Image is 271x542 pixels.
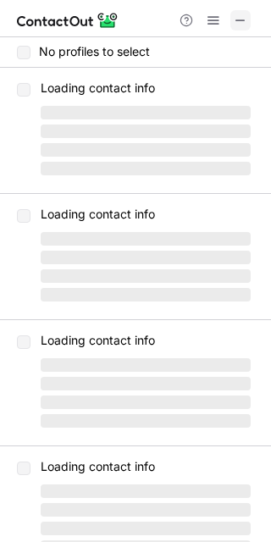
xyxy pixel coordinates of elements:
[41,106,251,119] span: ‌
[41,377,251,390] span: ‌
[41,460,251,473] p: Loading contact info
[41,358,251,372] span: ‌
[41,251,251,264] span: ‌
[41,334,251,347] p: Loading contact info
[17,10,119,30] img: ContactOut v5.3.10
[41,81,251,95] p: Loading contact info
[41,395,251,409] span: ‌
[41,484,251,498] span: ‌
[41,162,251,175] span: ‌
[41,143,251,157] span: ‌
[41,269,251,283] span: ‌
[41,522,251,535] span: ‌
[41,124,251,138] span: ‌
[41,503,251,517] span: ‌
[41,207,251,221] p: Loading contact info
[41,288,251,301] span: ‌
[41,232,251,246] span: ‌
[41,414,251,428] span: ‌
